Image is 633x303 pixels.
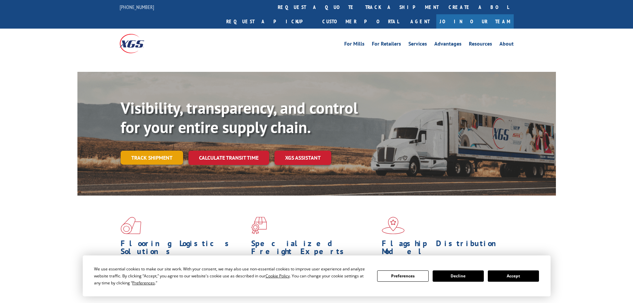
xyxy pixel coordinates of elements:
[382,217,405,234] img: xgs-icon-flagship-distribution-model-red
[436,14,514,29] a: Join Our Team
[344,41,365,49] a: For Mills
[251,239,377,259] h1: Specialized Freight Experts
[221,14,317,29] a: Request a pickup
[274,151,331,165] a: XGS ASSISTANT
[188,151,269,165] a: Calculate transit time
[121,239,246,259] h1: Flooring Logistics Solutions
[469,41,492,49] a: Resources
[408,41,427,49] a: Services
[372,41,401,49] a: For Retailers
[317,14,404,29] a: Customer Portal
[404,14,436,29] a: Agent
[132,280,155,286] span: Preferences
[120,4,154,10] a: [PHONE_NUMBER]
[382,239,507,259] h1: Flagship Distribution Model
[121,151,183,165] a: Track shipment
[121,97,358,137] b: Visibility, transparency, and control for your entire supply chain.
[83,255,551,296] div: Cookie Consent Prompt
[94,265,369,286] div: We use essential cookies to make our site work. With your consent, we may also use non-essential ...
[434,41,462,49] a: Advantages
[121,217,141,234] img: xgs-icon-total-supply-chain-intelligence-red
[499,41,514,49] a: About
[377,270,428,282] button: Preferences
[488,270,539,282] button: Accept
[433,270,484,282] button: Decline
[251,217,267,234] img: xgs-icon-focused-on-flooring-red
[265,273,290,279] span: Cookie Policy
